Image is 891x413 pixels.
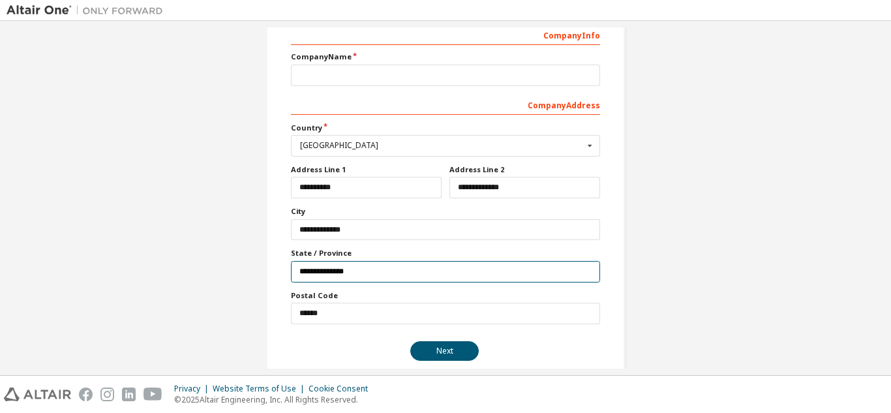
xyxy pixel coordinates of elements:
img: linkedin.svg [122,388,136,401]
div: Cookie Consent [309,384,376,394]
label: Address Line 2 [449,164,600,175]
label: Country [291,123,600,133]
button: Next [410,341,479,361]
label: Company Name [291,52,600,62]
label: City [291,206,600,217]
img: instagram.svg [100,388,114,401]
label: Address Line 1 [291,164,442,175]
div: [GEOGRAPHIC_DATA] [300,142,584,149]
img: facebook.svg [79,388,93,401]
div: Company Info [291,24,600,45]
div: Website Terms of Use [213,384,309,394]
p: © 2025 Altair Engineering, Inc. All Rights Reserved. [174,394,376,405]
label: State / Province [291,248,600,258]
img: Altair One [7,4,170,17]
img: youtube.svg [143,388,162,401]
label: Postal Code [291,290,600,301]
div: Privacy [174,384,213,394]
div: Company Address [291,94,600,115]
img: altair_logo.svg [4,388,71,401]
